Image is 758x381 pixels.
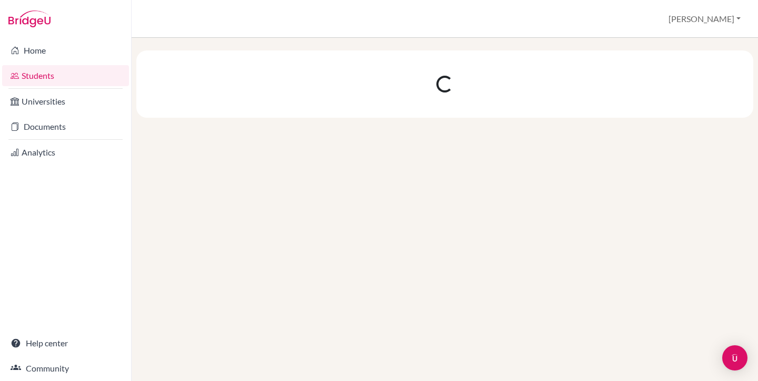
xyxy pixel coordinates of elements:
[2,333,129,354] a: Help center
[2,116,129,137] a: Documents
[2,65,129,86] a: Students
[2,91,129,112] a: Universities
[2,358,129,379] a: Community
[2,142,129,163] a: Analytics
[2,40,129,61] a: Home
[722,345,747,370] div: Open Intercom Messenger
[664,9,745,29] button: [PERSON_NAME]
[8,11,51,27] img: Bridge-U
